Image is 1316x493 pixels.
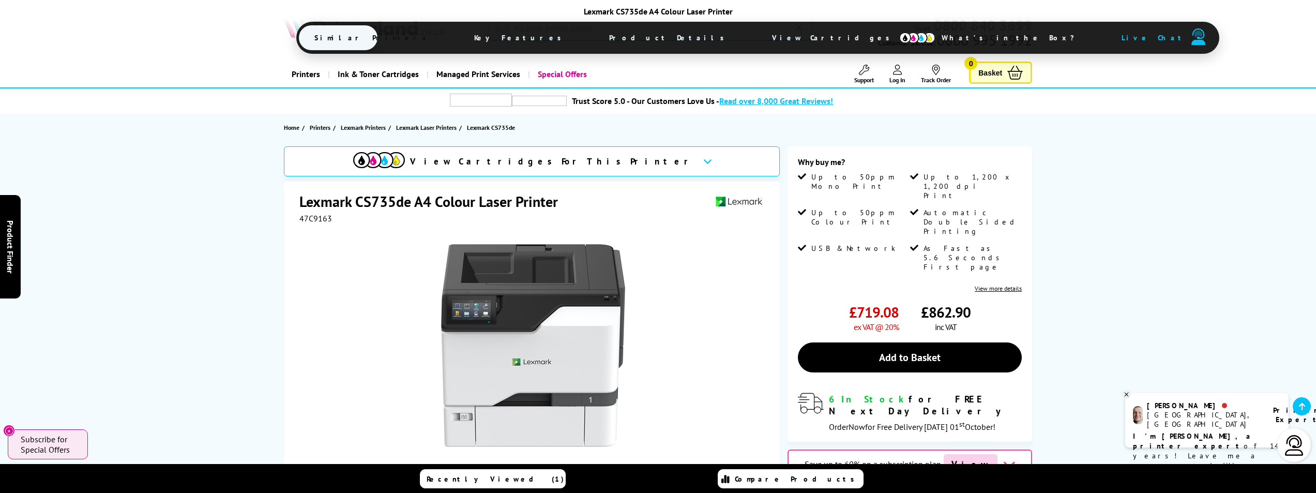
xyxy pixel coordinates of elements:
img: View Cartridges [353,152,405,168]
img: ashley-livechat.png [1133,406,1143,424]
span: Lexmark CS735de [467,122,515,133]
span: What’s in the Box? [926,25,1100,50]
a: Printers [310,122,333,133]
a: Add to Basket [798,342,1022,372]
span: £719.08 [849,303,899,322]
b: I'm [PERSON_NAME], a printer expert [1133,431,1253,451]
span: 6 In Stock [829,393,909,405]
div: [PERSON_NAME] [1147,401,1260,410]
span: Product Details [594,25,745,50]
div: for FREE Next Day Delivery [829,393,1022,417]
span: Key Features [459,25,582,50]
span: View Cartridges [757,24,915,51]
span: View [944,454,997,474]
img: trustpilot rating [450,94,512,107]
p: of 14 years! Leave me a message and I'll respond ASAP [1133,431,1281,481]
a: Special Offers [528,61,595,87]
span: Home [284,122,299,133]
span: Recently Viewed (1) [427,474,564,484]
span: inc VAT [935,322,957,332]
span: USB & Network [811,244,896,253]
span: Up to 50ppm Mono Print [811,172,907,191]
span: Order for Free Delivery [DATE] 01 October! [829,422,995,432]
a: Compare Products [718,469,864,488]
a: Track Order [921,65,951,84]
a: Basket 0 [969,62,1032,84]
span: Basket [978,66,1002,80]
span: Lexmark Laser Printers [396,122,457,133]
span: View Cartridges For This Printer [410,156,694,167]
a: View more details [975,285,1022,292]
a: Lexmark Laser Printers [396,122,459,133]
span: Up to 1,200 x 1,200 dpi Print [924,172,1020,200]
a: Home [284,122,302,133]
span: Subscribe for Special Offers [21,434,78,455]
div: modal_delivery [798,393,1022,431]
span: As Fast as 5.6 Seconds First page [924,244,1020,272]
a: Recently Viewed (1) [420,469,566,488]
a: Managed Print Services [427,61,528,87]
span: Read over 8,000 Great Reviews! [719,96,833,106]
span: Save up to 60% on a subscription plan [805,459,941,469]
span: 47C9163 [299,213,332,223]
img: cmyk-icon.svg [899,32,935,43]
span: Compare Products [735,474,860,484]
img: trustpilot rating [512,96,567,106]
span: Lexmark Printers [341,122,386,133]
img: Lexmark [715,192,763,211]
span: Similar Printers [299,25,447,50]
span: £862.90 [921,303,971,322]
span: Printers [310,122,330,133]
span: Log In [889,76,905,84]
a: Printers [284,61,328,87]
img: Lexmark CS735de [432,244,634,447]
img: user-headset-light.svg [1284,435,1305,456]
div: Why buy me? [798,157,1022,172]
span: Ink & Toner Cartridges [338,61,419,87]
span: Automatic Double Sided Printing [924,208,1020,236]
span: Live Chat [1122,33,1186,42]
a: Ink & Toner Cartridges [328,61,427,87]
div: [GEOGRAPHIC_DATA], [GEOGRAPHIC_DATA] [1147,410,1260,429]
a: Lexmark Printers [341,122,388,133]
span: ex VAT @ 20% [854,322,899,332]
a: Log In [889,65,905,84]
button: Close [3,425,15,437]
span: Product Finder [5,220,16,273]
img: user-headset-duotone.svg [1191,28,1206,45]
sup: st [959,420,965,429]
span: Support [854,76,874,84]
a: Lexmark CS735de [467,122,518,133]
a: Trust Score 5.0 - Our Customers Love Us -Read over 8,000 Great Reviews! [572,96,833,106]
span: 0 [964,57,977,70]
div: Lexmark CS735de A4 Colour Laser Printer [296,6,1020,17]
a: Support [854,65,874,84]
span: Now [849,422,865,432]
span: Up to 50ppm Colour Print [811,208,907,227]
h1: Lexmark CS735de A4 Colour Laser Printer [299,192,568,211]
